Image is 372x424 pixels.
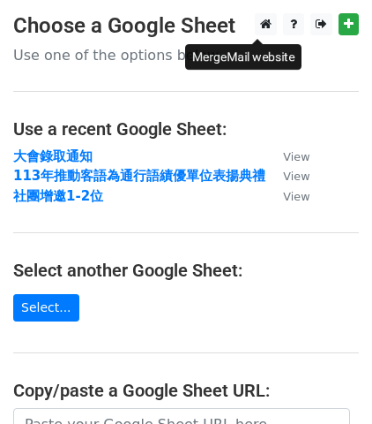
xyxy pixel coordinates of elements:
a: 大會錄取通知 [13,148,93,164]
a: Select... [13,294,79,322]
small: View [283,170,309,183]
a: View [265,168,309,184]
a: 社團增邀1-2位 [13,188,103,204]
a: View [265,148,309,164]
h4: Select another Google Sheet: [13,260,359,281]
a: View [265,188,309,204]
small: View [283,190,309,203]
small: View [283,150,309,163]
h4: Use a recent Google Sheet: [13,118,359,140]
a: 113年推動客語為通行語績優單位表揚典禮 [13,168,265,184]
h3: Choose a Google Sheet [13,13,359,39]
h4: Copy/paste a Google Sheet URL: [13,380,359,401]
p: Use one of the options below... [13,46,359,64]
div: MergeMail website [185,44,301,70]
